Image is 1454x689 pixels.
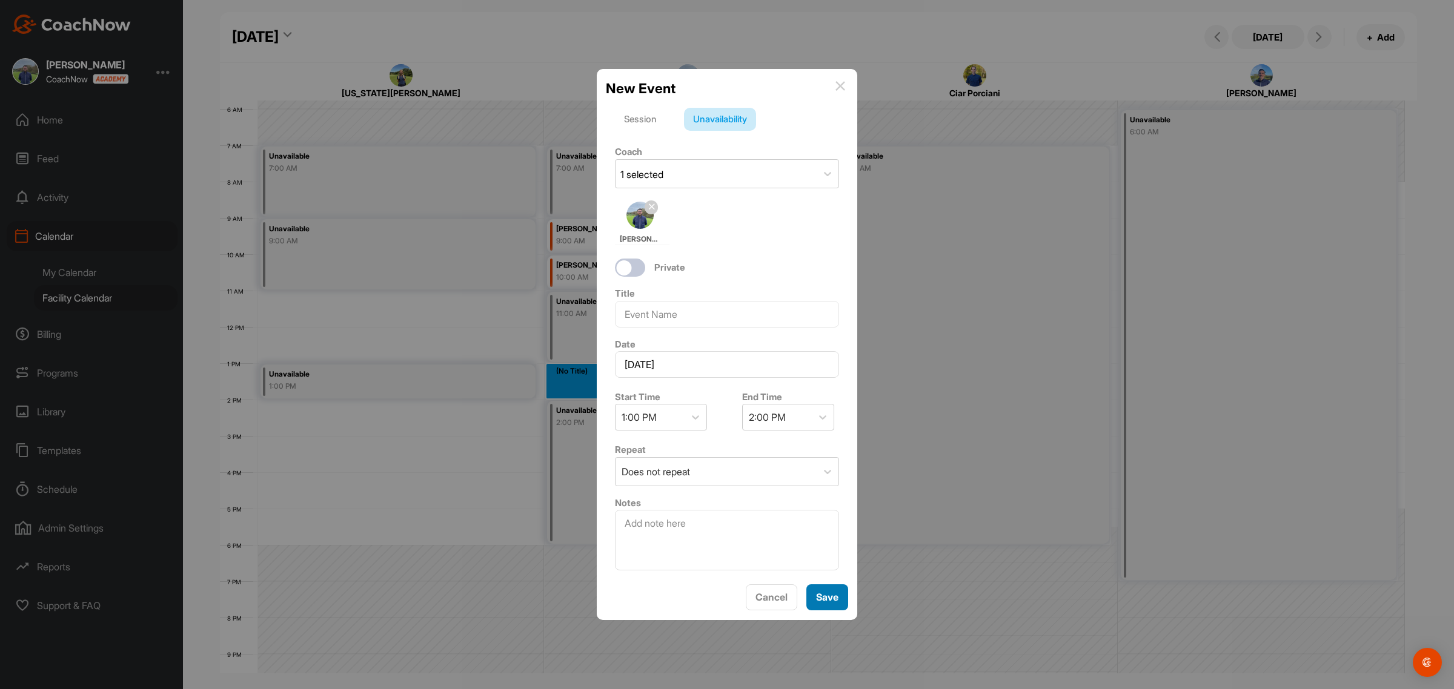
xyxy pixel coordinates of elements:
[626,202,654,229] img: square_e7f01a7cdd3d5cba7fa3832a10add056.jpg
[615,288,635,299] label: Title
[620,167,663,182] div: 1 selected
[615,351,839,378] input: Select Date
[615,301,839,328] input: Event Name
[654,261,685,275] label: Private
[835,81,845,91] img: info
[615,338,636,350] label: Date
[1413,648,1442,677] div: Open Intercom Messenger
[615,108,666,131] div: Session
[749,410,786,424] div: 2:00 PM
[622,410,657,424] div: 1:00 PM
[615,497,641,509] label: Notes
[615,391,660,403] label: Start Time
[684,108,756,131] div: Unavailability
[622,464,690,479] div: Does not repeat
[742,391,782,403] label: End Time
[746,584,797,610] button: Cancel
[615,146,642,157] label: Coach
[806,584,848,610] button: Save
[620,234,661,245] span: [PERSON_NAME]
[606,78,676,99] h2: New Event
[615,444,646,455] label: Repeat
